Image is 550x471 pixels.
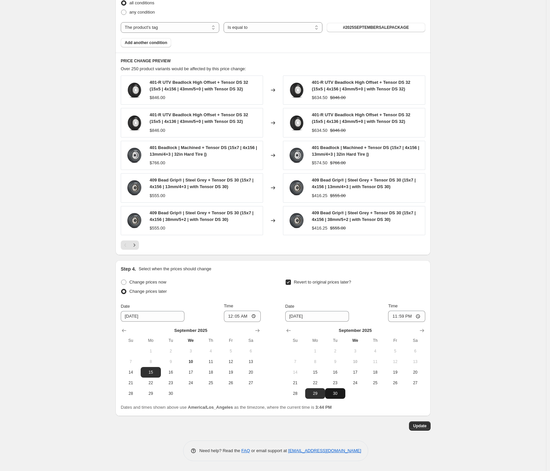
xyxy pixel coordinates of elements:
button: Tuesday September 2 2025 [161,346,181,356]
img: Wheel-Tire-Package_401-R_HI_DS32_80x.jpg [124,80,144,100]
button: Tuesday September 9 2025 [325,356,345,367]
span: Su [288,338,303,343]
button: Thursday September 25 2025 [365,378,385,388]
div: $634.50 [312,127,327,134]
th: Wednesday [345,335,365,346]
button: Show next month, October 2025 [253,326,262,335]
span: 409 Bead Grip® | Steel Grey + Tensor DS 30 (15x7 | 4x156 | 38mm/5+2 | with Tensor DS 30) [312,210,416,222]
button: Saturday September 20 2025 [241,367,261,378]
span: 4 [368,348,382,354]
div: $555.00 [150,192,165,199]
span: Sa [408,338,423,343]
button: Friday September 12 2025 [385,356,405,367]
span: 21 [123,380,138,386]
button: Sunday September 28 2025 [285,388,305,399]
button: Thursday September 18 2025 [365,367,385,378]
span: 409 Bead Grip® | Steel Grey + Tensor DS 30 (15x7 | 4x156 | 13mm/4+3 | with Tensor DS 30) [150,178,253,189]
button: Wednesday September 17 2025 [345,367,365,378]
strike: $766.00 [330,160,346,166]
strike: $555.00 [330,225,346,232]
span: 7 [123,359,138,364]
img: Wheel-Tire-Package_409_DS30_Steel_Grey_80x.jpg [287,211,307,231]
span: any condition [129,10,155,15]
span: Fr [388,338,402,343]
th: Tuesday [161,335,181,346]
button: Saturday September 6 2025 [241,346,261,356]
span: 401-R UTV Beadlock High Offset + Tensor DS 32 (15x5 | 4x136 | 43mm/5+0 | with Tensor DS 32) [312,112,410,124]
button: Friday September 26 2025 [385,378,405,388]
th: Sunday [285,335,305,346]
span: Date [285,304,294,309]
span: 401-R UTV Beadlock High Offset + Tensor DS 32 (15x5 | 4x156 | 43mm/5+0 | with Tensor DS 32) [312,80,410,91]
span: 12 [224,359,238,364]
button: Monday September 8 2025 [141,356,161,367]
span: 17 [183,370,198,375]
button: Friday September 5 2025 [221,346,241,356]
span: 14 [288,370,303,375]
div: $416.25 [312,225,327,232]
button: Saturday September 13 2025 [405,356,425,367]
button: Wednesday September 3 2025 [181,346,201,356]
span: 30 [328,391,342,396]
span: 401-R UTV Beadlock High Offset + Tensor DS 32 (15x5 | 4x156 | 43mm/5+0 | with Tensor DS 32) [150,80,248,91]
button: Thursday September 4 2025 [201,346,221,356]
span: 1 [143,348,158,354]
div: $846.00 [150,127,165,134]
span: 24 [348,380,363,386]
button: Monday September 22 2025 [305,378,325,388]
button: #2025SEPTEMBERSALEPACKAGE [327,23,425,32]
button: Sunday September 14 2025 [121,367,141,378]
span: 23 [328,380,342,386]
span: Update [413,423,427,429]
span: 19 [388,370,402,375]
button: Friday September 19 2025 [221,367,241,378]
button: Tuesday September 30 2025 [161,388,181,399]
span: 26 [224,380,238,386]
span: 15 [143,370,158,375]
span: Date [121,304,130,309]
button: Wednesday September 3 2025 [345,346,365,356]
button: Show previous month, August 2025 [119,326,129,335]
span: Mo [308,338,322,343]
nav: Pagination [121,240,139,250]
span: 2 [164,348,178,354]
input: 9/10/2025 [285,311,349,322]
span: 20 [408,370,423,375]
span: 15 [308,370,322,375]
img: Wheel-Tire-Package_401-R_HI_DS32_80x.jpg [287,113,307,133]
strike: $846.00 [330,127,346,134]
button: Thursday September 11 2025 [365,356,385,367]
button: Wednesday September 24 2025 [345,378,365,388]
button: Monday September 15 2025 [141,367,161,378]
th: Monday [141,335,161,346]
a: FAQ [241,448,250,453]
span: 14 [123,370,138,375]
span: Add another condition [125,40,167,45]
button: Today Wednesday September 10 2025 [181,356,201,367]
span: 27 [243,380,258,386]
button: Show previous month, August 2025 [284,326,293,335]
button: Saturday September 6 2025 [405,346,425,356]
button: Tuesday September 30 2025 [325,388,345,399]
button: Monday September 29 2025 [141,388,161,399]
button: Sunday September 14 2025 [285,367,305,378]
span: 8 [143,359,158,364]
span: 409 Bead Grip® | Steel Grey + Tensor DS 30 (15x7 | 4x156 | 13mm/4+3 | with Tensor DS 30) [312,178,416,189]
button: Saturday September 13 2025 [241,356,261,367]
span: 5 [224,348,238,354]
h6: PRICE CHANGE PREVIEW [121,58,425,64]
button: Saturday September 27 2025 [405,378,425,388]
div: $766.00 [150,160,165,166]
th: Saturday [405,335,425,346]
span: 19 [224,370,238,375]
input: 9/10/2025 [121,311,184,322]
button: Friday September 5 2025 [385,346,405,356]
span: 17 [348,370,363,375]
button: Tuesday September 2 2025 [325,346,345,356]
span: 3 [183,348,198,354]
span: Time [224,303,233,308]
span: 401 Beadlock | Machined + Tensor DS (15x7 | 4x156 | 13mm/4+3 | 32in Hard Tire |) [150,145,257,157]
span: or email support at [250,448,288,453]
span: 25 [203,380,218,386]
th: Friday [221,335,241,346]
